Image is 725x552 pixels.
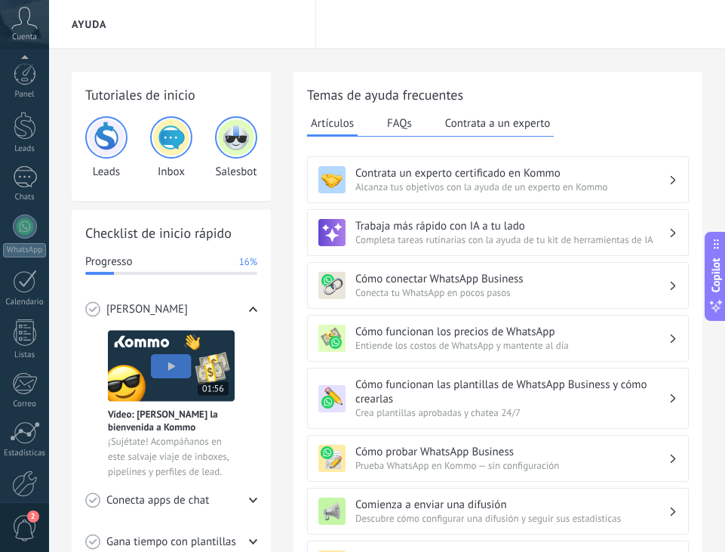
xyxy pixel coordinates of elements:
button: FAQs [383,112,416,134]
img: Meet video [108,330,235,402]
div: Listas [3,350,47,360]
span: ¡Sujétate! Acompáñanos en este salvaje viaje de inboxes, pipelines y perfiles de lead. [108,434,235,480]
button: Artículos [307,112,358,137]
span: Gana tiempo con plantillas [106,535,236,550]
span: Prueba WhatsApp en Kommo — sin configuración [355,459,668,472]
div: Leads [85,116,127,179]
h3: Cómo funcionan las plantillas de WhatsApp Business y cómo crearlas [355,378,668,406]
span: Conecta apps de chat [106,493,209,508]
h3: Contrata un experto certificado en Kommo [355,166,668,180]
h3: Comienza a enviar una difusión [355,498,668,512]
h2: Checklist de inicio rápido [85,224,257,242]
div: Chats [3,193,47,202]
span: 2 [27,510,39,523]
span: Crea plantillas aprobadas y chatea 24/7 [355,406,668,419]
div: Correo [3,399,47,409]
div: Estadísticas [3,449,47,458]
span: Conecta tu WhatsApp en pocos pasos [355,286,668,299]
h2: Temas de ayuda frecuentes [307,85,689,104]
div: Ajustes [3,501,47,511]
span: Entiende los costos de WhatsApp y mantente al día [355,339,668,352]
h3: Cómo funcionan los precios de WhatsApp [355,325,668,339]
span: Vídeo: [PERSON_NAME] la bienvenida a Kommo [108,408,235,433]
span: Descubre cómo configurar una difusión y seguir sus estadísticas [355,512,668,525]
button: Contrata a un experto [441,112,554,134]
span: 16% [239,254,257,270]
div: Inbox [150,116,192,179]
h3: Cómo conectar WhatsApp Business [355,272,668,286]
div: Salesbot [215,116,257,179]
div: WhatsApp [3,243,46,257]
span: Copilot [708,257,723,292]
h3: Cómo probar WhatsApp Business [355,445,668,459]
span: Progresso [85,254,132,270]
span: Alcanza tus objetivos con la ayuda de un experto en Kommo [355,180,668,193]
div: Leads [3,144,47,154]
span: [PERSON_NAME] [106,302,188,317]
h3: Trabaja más rápido con IA a tu lado [355,219,668,233]
span: Cuenta [12,32,37,42]
div: Calendario [3,298,47,307]
div: Panel [3,90,47,100]
span: Completa tareas rutinarias con la ayuda de tu kit de herramientas de IA [355,233,668,246]
h2: Tutoriales de inicio [85,85,257,104]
